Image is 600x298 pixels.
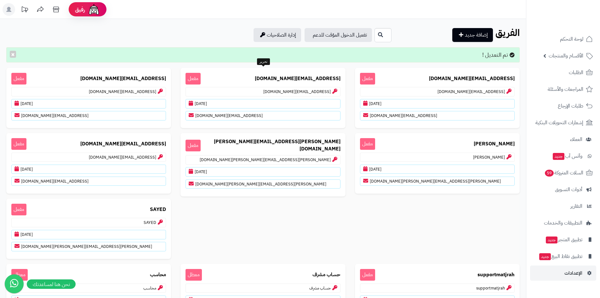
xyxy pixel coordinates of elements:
[254,28,301,42] a: إدارة الصلاحيات
[360,177,515,186] p: [PERSON_NAME][EMAIL_ADDRESS][PERSON_NAME][DOMAIN_NAME]
[560,35,583,44] span: لوحة التحكم
[11,204,26,215] span: مفعل
[360,138,375,150] span: مفعل
[360,153,515,162] p: [PERSON_NAME]
[6,133,171,194] a: [EMAIL_ADDRESS][DOMAIN_NAME] مفعل[EMAIL_ADDRESS][DOMAIN_NAME][DATE][EMAIL_ADDRESS][DOMAIN_NAME]
[6,68,171,128] a: [EMAIL_ADDRESS][DOMAIN_NAME] مفعل[EMAIL_ADDRESS][DOMAIN_NAME][DATE][EMAIL_ADDRESS][DOMAIN_NAME]
[11,153,166,162] p: [EMAIL_ADDRESS][DOMAIN_NAME]
[558,102,583,110] span: طلبات الإرجاع
[452,28,493,42] a: إضافة جديد
[11,138,26,150] span: مفعل
[530,98,596,114] a: طلبات الإرجاع
[530,215,596,231] a: التطبيقات والخدمات
[305,28,372,42] a: تفعيل الدخول المؤقت للدعم
[11,165,166,174] p: [DATE]
[186,179,340,189] p: [PERSON_NAME][EMAIL_ADDRESS][PERSON_NAME][DOMAIN_NAME]
[539,252,582,261] span: تطبيق نقاط البيع
[553,153,564,160] span: جديد
[11,87,166,96] p: [EMAIL_ADDRESS][DOMAIN_NAME]
[80,140,166,148] b: [EMAIL_ADDRESS][DOMAIN_NAME]
[530,232,596,247] a: تطبيق المتجرجديد
[530,199,596,214] a: التقارير
[530,266,596,281] a: الإعدادات
[257,58,270,65] div: تحرير
[546,237,557,243] span: جديد
[570,202,582,211] span: التقارير
[150,271,166,278] b: محاسب
[569,68,583,77] span: الطلبات
[564,269,582,278] span: الإعدادات
[548,85,583,94] span: المراجعات والأسئلة
[11,218,166,227] p: SAYED
[186,99,340,108] p: [DATE]
[186,155,340,165] p: [PERSON_NAME][EMAIL_ADDRESS][PERSON_NAME][DOMAIN_NAME]
[360,99,515,108] p: [DATE]
[75,6,85,13] span: رفيق
[557,5,594,18] img: logo-2.png
[186,73,201,85] span: مفعل
[11,242,166,251] p: [PERSON_NAME][EMAIL_ADDRESS][PERSON_NAME][DOMAIN_NAME]
[477,271,515,278] b: supportmatjrah
[11,177,166,186] p: [EMAIL_ADDRESS][DOMAIN_NAME]
[360,111,515,120] p: [EMAIL_ADDRESS][DOMAIN_NAME]
[530,115,596,130] a: إشعارات التحويلات البنكية
[11,111,166,120] p: [EMAIL_ADDRESS][DOMAIN_NAME]
[186,269,202,281] span: معطل
[186,283,340,293] p: حساب مشرف
[186,87,340,96] p: [EMAIL_ADDRESS][DOMAIN_NAME]
[535,118,583,127] span: إشعارات التحويلات البنكية
[530,165,596,180] a: السلات المتروكة59
[544,219,582,227] span: التطبيقات والخدمات
[11,99,166,108] p: [DATE]
[360,73,375,85] span: مفعل
[360,283,515,293] p: supportmatjrah
[530,82,596,97] a: المراجعات والأسئلة
[544,168,583,177] span: السلات المتروكة
[255,75,340,82] b: [EMAIL_ADDRESS][DOMAIN_NAME]
[545,235,582,244] span: تطبيق المتجر
[11,269,28,281] span: معطل
[201,138,340,153] b: [PERSON_NAME][EMAIL_ADDRESS][PERSON_NAME][DOMAIN_NAME]
[360,165,515,174] p: [DATE]
[570,135,582,144] span: العملاء
[88,3,100,16] img: ai-face.png
[355,68,520,128] a: [EMAIL_ADDRESS][DOMAIN_NAME] مفعل[EMAIL_ADDRESS][DOMAIN_NAME][DATE][EMAIL_ADDRESS][DOMAIN_NAME]
[80,75,166,82] b: [EMAIL_ADDRESS][DOMAIN_NAME]
[6,47,520,62] div: تم التعديل !
[186,167,340,177] p: [DATE]
[552,152,582,161] span: وآتس آب
[355,133,520,194] a: [PERSON_NAME] مفعل[PERSON_NAME][DATE][PERSON_NAME][EMAIL_ADDRESS][PERSON_NAME][DOMAIN_NAME]
[312,271,340,278] b: حساب مشرف
[530,249,596,264] a: تطبيق نقاط البيعجديد
[555,185,582,194] span: أدوات التسويق
[530,65,596,80] a: الطلبات
[474,140,515,148] b: [PERSON_NAME]
[545,169,554,177] span: 59
[360,87,515,96] p: [EMAIL_ADDRESS][DOMAIN_NAME]
[11,283,166,293] p: محاسب
[11,73,26,85] span: مفعل
[10,51,16,58] button: ×
[530,149,596,164] a: وآتس آبجديد
[530,32,596,47] a: لوحة التحكم
[530,182,596,197] a: أدوات التسويق
[11,230,166,239] p: [DATE]
[429,75,515,82] b: [EMAIL_ADDRESS][DOMAIN_NAME]
[186,111,340,120] p: [EMAIL_ADDRESS][DOMAIN_NAME]
[180,133,345,196] a: [PERSON_NAME][EMAIL_ADDRESS][PERSON_NAME][DOMAIN_NAME] مفعل[PERSON_NAME][EMAIL_ADDRESS][PERSON_NA...
[530,132,596,147] a: العملاء
[17,3,32,17] a: تحديثات المنصة
[150,206,166,213] b: SAYED
[186,140,201,151] span: مفعل
[495,26,520,40] b: الفريق
[180,68,345,128] a: [EMAIL_ADDRESS][DOMAIN_NAME] مفعل[EMAIL_ADDRESS][DOMAIN_NAME][DATE][EMAIL_ADDRESS][DOMAIN_NAME]
[6,199,171,259] a: SAYED مفعلSAYED[DATE][PERSON_NAME][EMAIL_ADDRESS][PERSON_NAME][DOMAIN_NAME]
[549,51,583,60] span: الأقسام والمنتجات
[360,269,375,281] span: مفعل
[539,253,551,260] span: جديد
